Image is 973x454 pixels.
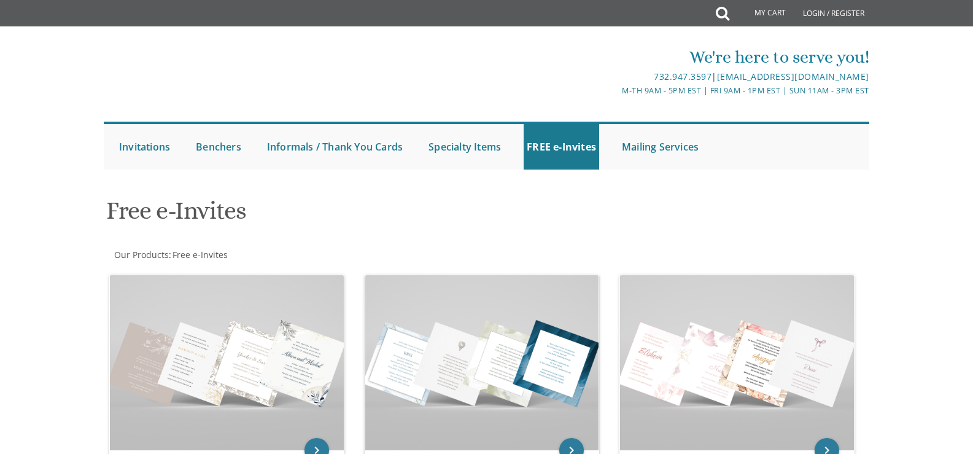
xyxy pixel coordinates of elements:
[619,124,702,170] a: Mailing Services
[717,71,869,82] a: [EMAIL_ADDRESS][DOMAIN_NAME]
[173,249,228,260] span: Free e-Invites
[524,124,599,170] a: FREE e-Invites
[360,45,869,69] div: We're here to serve you!
[104,249,487,261] div: :
[654,71,711,82] a: 732.947.3597
[620,275,854,450] img: Kiddush Invitations
[728,1,794,26] a: My Cart
[365,275,599,450] img: Bris Invitations
[171,249,228,260] a: Free e-Invites
[360,84,869,97] div: M-Th 9am - 5pm EST | Fri 9am - 1pm EST | Sun 11am - 3pm EST
[264,124,406,170] a: Informals / Thank You Cards
[360,69,869,84] div: |
[113,249,169,260] a: Our Products
[425,124,504,170] a: Specialty Items
[106,197,607,233] h1: Free e-Invites
[193,124,244,170] a: Benchers
[110,275,344,450] img: Vort Invitations
[116,124,173,170] a: Invitations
